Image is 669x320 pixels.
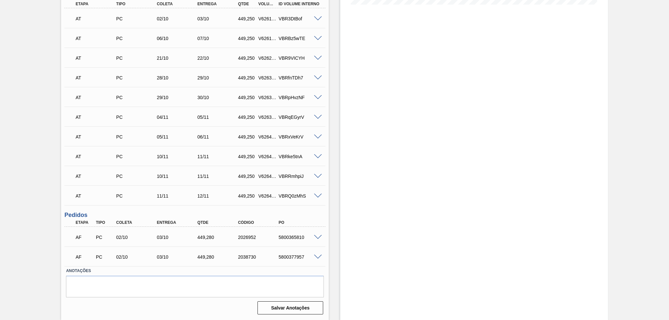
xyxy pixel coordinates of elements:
[155,134,201,139] div: 05/11/2025
[196,254,241,260] div: 449,280
[277,95,323,100] div: VBRpHvzNF
[236,36,258,41] div: 449,250
[76,174,118,179] p: AT
[155,115,201,120] div: 04/11/2025
[94,220,116,225] div: Tipo
[257,2,278,6] div: Volume Portal
[155,75,201,80] div: 28/10/2025
[155,55,201,61] div: 21/10/2025
[277,154,323,159] div: VBRke5tnA
[155,2,201,6] div: Coleta
[115,36,160,41] div: Pedido de Compra
[74,130,120,144] div: Aguardando Informações de Transporte
[277,254,323,260] div: 5800377957
[115,55,160,61] div: Pedido de Compra
[76,16,118,21] p: AT
[277,55,323,61] div: VBR9VICYH
[74,250,95,264] div: Aguardando Faturamento
[155,254,201,260] div: 03/10/2025
[277,16,323,21] div: VBR3DtBof
[196,134,241,139] div: 06/11/2025
[257,115,278,120] div: V626345
[76,154,118,159] p: AT
[76,115,118,120] p: AT
[257,55,278,61] div: V626278
[74,31,120,46] div: Aguardando Informações de Transporte
[257,174,278,179] div: V626430
[115,16,160,21] div: Pedido de Compra
[76,235,94,240] p: AF
[196,235,241,240] div: 449,280
[277,75,323,80] div: VBRfnTDh7
[115,134,160,139] div: Pedido de Compra
[257,134,278,139] div: V626428
[257,193,278,199] div: V626431
[115,220,160,225] div: Coleta
[236,193,258,199] div: 449,250
[257,16,278,21] div: V626104
[277,235,323,240] div: 5800365810
[74,110,120,124] div: Aguardando Informações de Transporte
[155,193,201,199] div: 11/11/2025
[76,254,94,260] p: AF
[115,174,160,179] div: Pedido de Compra
[236,95,258,100] div: 449,250
[257,154,278,159] div: V626429
[257,36,278,41] div: V626105
[76,134,118,139] p: AT
[74,230,95,245] div: Aguardando Faturamento
[76,193,118,199] p: AT
[277,2,323,6] div: Id Volume Interno
[155,154,201,159] div: 10/11/2025
[115,95,160,100] div: Pedido de Compra
[115,235,160,240] div: 02/10/2025
[277,174,323,179] div: VBRRmhpiJ
[196,174,241,179] div: 11/11/2025
[196,95,241,100] div: 30/10/2025
[155,95,201,100] div: 29/10/2025
[155,220,201,225] div: Entrega
[76,36,118,41] p: AT
[74,149,120,164] div: Aguardando Informações de Transporte
[115,75,160,80] div: Pedido de Compra
[74,11,120,26] div: Aguardando Informações de Transporte
[236,55,258,61] div: 449,250
[277,134,323,139] div: VBRxVeKrV
[115,193,160,199] div: Pedido de Compra
[236,16,258,21] div: 449,250
[236,174,258,179] div: 449,250
[155,235,201,240] div: 03/10/2025
[64,212,325,219] h3: Pedidos
[74,71,120,85] div: Aguardando Informações de Transporte
[155,174,201,179] div: 10/11/2025
[76,55,118,61] p: AT
[257,75,278,80] div: V626343
[257,301,323,314] button: Salvar Anotações
[155,36,201,41] div: 06/10/2025
[115,2,160,6] div: Tipo
[196,193,241,199] div: 12/11/2025
[196,55,241,61] div: 22/10/2025
[277,220,323,225] div: PO
[115,154,160,159] div: Pedido de Compra
[74,169,120,183] div: Aguardando Informações de Transporte
[277,115,323,120] div: VBRqEGyrV
[277,36,323,41] div: VBRBz5wTE
[236,235,282,240] div: 2026952
[94,235,116,240] div: Pedido de Compra
[196,220,241,225] div: Qtde
[74,220,95,225] div: Etapa
[196,36,241,41] div: 07/10/2025
[196,115,241,120] div: 05/11/2025
[236,154,258,159] div: 449,250
[196,75,241,80] div: 29/10/2025
[76,95,118,100] p: AT
[257,95,278,100] div: V626344
[94,254,116,260] div: Pedido de Compra
[76,75,118,80] p: AT
[155,16,201,21] div: 02/10/2025
[196,16,241,21] div: 03/10/2025
[74,90,120,105] div: Aguardando Informações de Transporte
[74,189,120,203] div: Aguardando Informações de Transporte
[236,115,258,120] div: 449,250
